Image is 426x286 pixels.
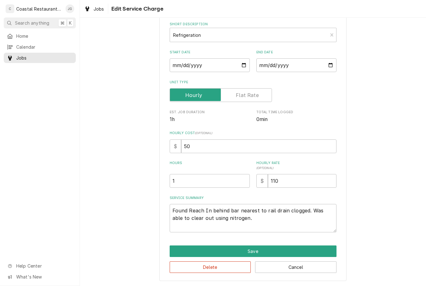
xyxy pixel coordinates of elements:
label: End Date [256,50,336,55]
label: Hours [170,161,250,171]
label: Start Date [170,50,250,55]
span: Total Time Logged [256,110,336,115]
button: Save [170,245,336,257]
div: Line Item Create/Update Form [170,7,336,232]
span: Total Time Logged [256,116,336,123]
button: Delete [170,261,251,273]
span: Est. Job Duration [170,110,250,115]
div: Service Summary [170,196,336,232]
input: yyyy-mm-dd [256,58,336,72]
div: [object Object] [256,161,336,188]
div: End Date [256,50,336,72]
div: JG [65,4,74,13]
div: [object Object] [170,161,250,188]
div: Hourly Cost [170,131,336,153]
span: ( optional ) [195,131,212,135]
a: Go to What's New [4,272,76,282]
textarea: Found Reach In behind bar nearest to rail drain clogged. Was able to clear out using nitrogen. [170,204,336,232]
div: Short Description [170,22,336,42]
label: Hourly Rate [256,161,336,171]
span: ⌘ [60,20,65,26]
a: Go to Help Center [4,261,76,271]
a: Home [4,31,76,41]
input: yyyy-mm-dd [170,58,250,72]
div: Unit Type [170,80,336,102]
div: Total Time Logged [256,110,336,123]
div: Start Date [170,50,250,72]
span: Home [16,33,73,39]
label: Service Summary [170,196,336,201]
span: 0min [256,116,268,122]
div: James Gatton's Avatar [65,4,74,13]
a: Jobs [4,53,76,63]
label: Unit Type [170,80,336,85]
label: Hourly Cost [170,131,336,136]
span: ( optional ) [256,166,274,170]
button: Cancel [255,261,336,273]
span: 1h [170,116,175,122]
span: Calendar [16,44,73,50]
button: Search anything⌘K [4,17,76,28]
span: K [69,20,72,26]
span: Est. Job Duration [170,116,250,123]
label: Short Description [170,22,336,27]
span: Edit Service Charge [109,5,163,13]
div: Button Group Row [170,257,336,273]
span: Search anything [15,20,49,26]
div: $ [256,174,268,188]
span: What's New [16,274,72,280]
a: Calendar [4,42,76,52]
div: $ [170,139,181,153]
div: Button Group [170,245,336,273]
div: Est. Job Duration [170,110,250,123]
span: Help Center [16,263,72,269]
div: Coastal Restaurant Repair [16,6,62,12]
span: Jobs [94,6,104,12]
span: Jobs [16,55,73,61]
div: C [6,4,14,13]
a: Jobs [82,4,107,14]
div: Button Group Row [170,245,336,257]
